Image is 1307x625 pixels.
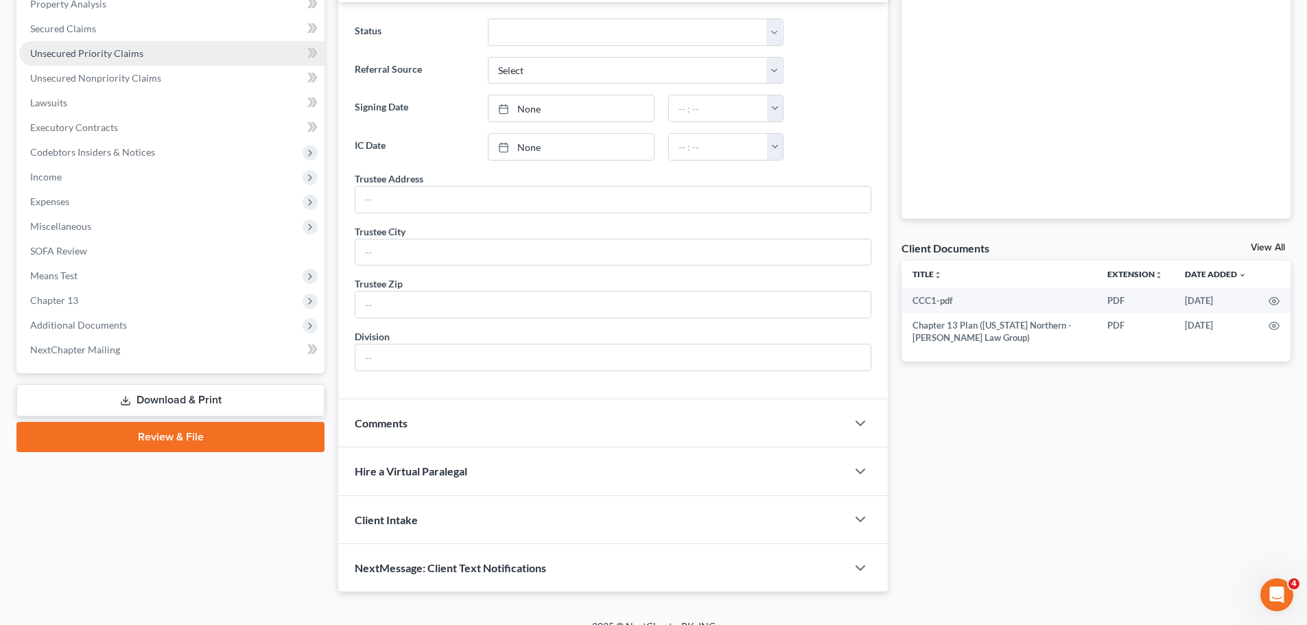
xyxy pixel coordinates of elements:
[1288,578,1299,589] span: 4
[30,270,78,281] span: Means Test
[669,95,768,121] input: -- : --
[1174,313,1258,351] td: [DATE]
[19,66,325,91] a: Unsecured Nonpriority Claims
[348,133,480,161] label: IC Date
[355,239,871,266] input: --
[355,329,390,344] div: Division
[30,196,69,207] span: Expenses
[19,16,325,41] a: Secured Claims
[488,134,654,160] a: None
[669,134,768,160] input: -- : --
[19,91,325,115] a: Lawsuits
[348,57,480,84] label: Referral Source
[16,384,325,416] a: Download & Print
[30,23,96,34] span: Secured Claims
[355,464,467,477] span: Hire a Virtual Paralegal
[30,146,155,158] span: Codebtors Insiders & Notices
[1260,578,1293,611] iframe: Intercom live chat
[355,416,408,429] span: Comments
[355,276,403,291] div: Trustee Zip
[19,239,325,263] a: SOFA Review
[30,344,120,355] span: NextChapter Mailing
[902,241,989,255] div: Client Documents
[1174,288,1258,313] td: [DATE]
[1251,243,1285,252] a: View All
[355,292,871,318] input: --
[30,294,78,306] span: Chapter 13
[902,313,1096,351] td: Chapter 13 Plan ([US_STATE] Northern - [PERSON_NAME] Law Group)
[355,172,423,186] div: Trustee Address
[19,41,325,66] a: Unsecured Priority Claims
[355,513,418,526] span: Client Intake
[30,220,91,232] span: Miscellaneous
[1238,271,1247,279] i: expand_more
[1185,269,1247,279] a: Date Added expand_more
[1155,271,1163,279] i: unfold_more
[19,115,325,140] a: Executory Contracts
[1096,313,1174,351] td: PDF
[1107,269,1163,279] a: Extensionunfold_more
[30,121,118,133] span: Executory Contracts
[912,269,942,279] a: Titleunfold_more
[30,245,87,257] span: SOFA Review
[355,561,546,574] span: NextMessage: Client Text Notifications
[934,271,942,279] i: unfold_more
[1096,288,1174,313] td: PDF
[30,171,62,182] span: Income
[19,338,325,362] a: NextChapter Mailing
[355,344,871,370] input: --
[30,97,67,108] span: Lawsuits
[30,47,143,59] span: Unsecured Priority Claims
[348,19,480,46] label: Status
[30,319,127,331] span: Additional Documents
[16,422,325,452] a: Review & File
[355,224,405,239] div: Trustee City
[348,95,480,122] label: Signing Date
[355,187,871,213] input: --
[488,95,654,121] a: None
[30,72,161,84] span: Unsecured Nonpriority Claims
[902,288,1096,313] td: CCC1-pdf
